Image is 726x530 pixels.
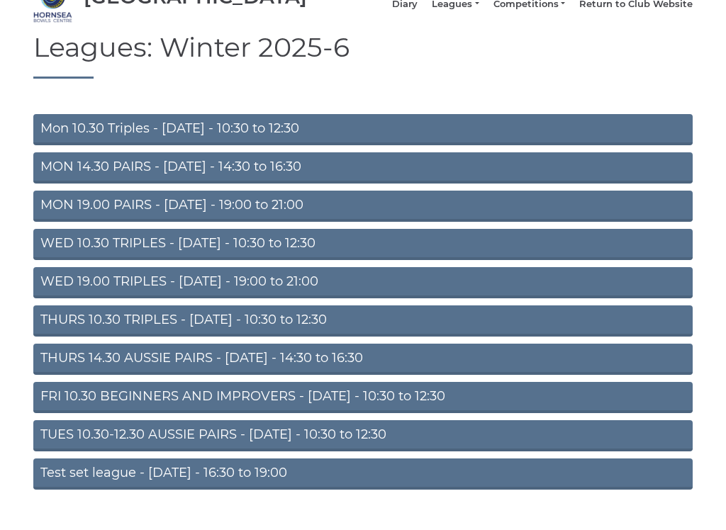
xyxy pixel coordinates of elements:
a: Test set league - [DATE] - 16:30 to 19:00 [33,458,693,490]
h1: Leagues: Winter 2025-6 [33,33,693,79]
a: TUES 10.30-12.30 AUSSIE PAIRS - [DATE] - 10:30 to 12:30 [33,420,693,451]
a: WED 19.00 TRIPLES - [DATE] - 19:00 to 21:00 [33,267,693,298]
a: WED 10.30 TRIPLES - [DATE] - 10:30 to 12:30 [33,229,693,260]
a: MON 14.30 PAIRS - [DATE] - 14:30 to 16:30 [33,152,693,184]
a: THURS 10.30 TRIPLES - [DATE] - 10:30 to 12:30 [33,305,693,337]
a: FRI 10.30 BEGINNERS AND IMPROVERS - [DATE] - 10:30 to 12:30 [33,382,693,413]
a: MON 19.00 PAIRS - [DATE] - 19:00 to 21:00 [33,191,693,222]
a: Mon 10.30 Triples - [DATE] - 10:30 to 12:30 [33,114,693,145]
a: THURS 14.30 AUSSIE PAIRS - [DATE] - 14:30 to 16:30 [33,344,693,375]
